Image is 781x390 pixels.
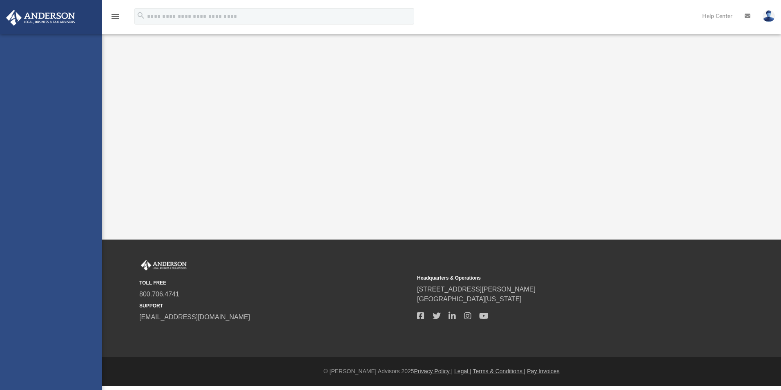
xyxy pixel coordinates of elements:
[139,260,188,271] img: Anderson Advisors Platinum Portal
[454,368,471,374] a: Legal |
[414,368,453,374] a: Privacy Policy |
[139,279,411,287] small: TOLL FREE
[473,368,526,374] a: Terms & Conditions |
[139,291,179,298] a: 800.706.4741
[763,10,775,22] img: User Pic
[417,286,536,293] a: [STREET_ADDRESS][PERSON_NAME]
[527,368,559,374] a: Pay Invoices
[139,314,250,321] a: [EMAIL_ADDRESS][DOMAIN_NAME]
[110,11,120,21] i: menu
[136,11,145,20] i: search
[417,274,689,282] small: Headquarters & Operations
[417,296,522,303] a: [GEOGRAPHIC_DATA][US_STATE]
[139,302,411,309] small: SUPPORT
[102,367,781,376] div: © [PERSON_NAME] Advisors 2025
[110,16,120,21] a: menu
[4,10,78,26] img: Anderson Advisors Platinum Portal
